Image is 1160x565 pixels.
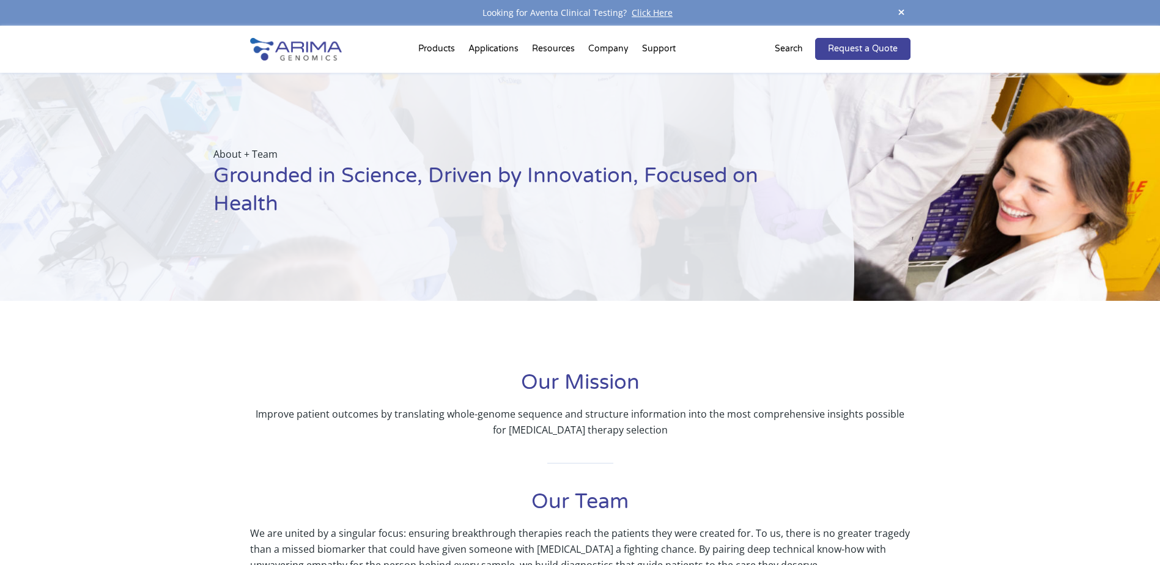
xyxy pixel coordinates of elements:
h1: Our Team [250,488,911,525]
h1: Grounded in Science, Driven by Innovation, Focused on Health [213,162,793,227]
img: Arima-Genomics-logo [250,38,342,61]
div: Looking for Aventa Clinical Testing? [250,5,911,21]
a: Request a Quote [815,38,911,60]
p: Improve patient outcomes by translating whole-genome sequence and structure information into the ... [250,406,911,438]
p: About + Team [213,146,793,162]
h1: Our Mission [250,369,911,406]
a: Click Here [627,7,678,18]
p: Search [775,41,803,57]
